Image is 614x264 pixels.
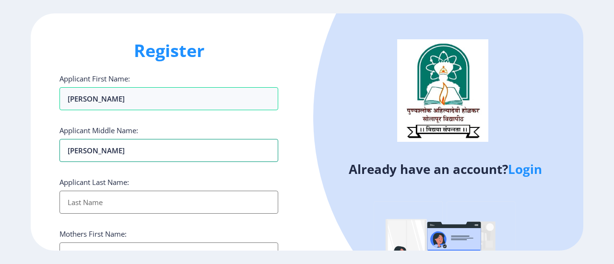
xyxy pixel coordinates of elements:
[314,161,576,177] h4: Already have an account?
[59,177,129,187] label: Applicant Last Name:
[59,39,278,62] h1: Register
[59,191,278,214] input: Last Name
[59,126,138,135] label: Applicant Middle Name:
[59,139,278,162] input: First Name
[508,161,542,178] a: Login
[397,39,488,142] img: logo
[59,229,127,239] label: Mothers First Name:
[59,87,278,110] input: First Name
[59,74,130,83] label: Applicant First Name:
